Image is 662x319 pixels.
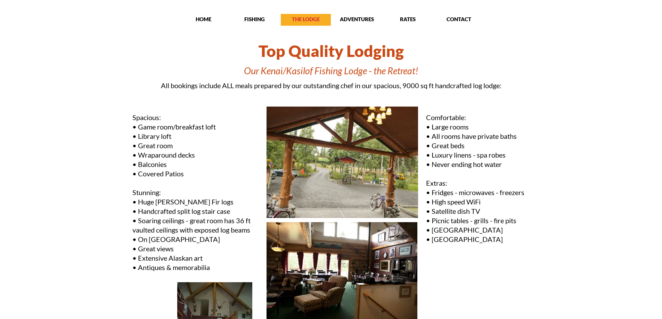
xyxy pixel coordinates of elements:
[132,244,260,253] p: • Great views
[132,160,260,169] p: • Balconies
[426,216,531,225] p: • Picnic tables - grills - fire pits
[426,188,531,197] p: • Fridges - microwaves - freezers
[132,188,260,197] p: Stunning:
[132,235,260,244] p: • On [GEOGRAPHIC_DATA]
[426,207,531,216] p: • Satellite dish TV
[426,225,531,235] p: • [GEOGRAPHIC_DATA]
[426,235,531,244] p: • [GEOGRAPHIC_DATA]
[332,16,382,23] p: ADVENTURES
[426,150,531,160] p: • Luxury linens - spa robes
[132,253,260,263] p: • Extensive Alaskan art
[132,150,260,160] p: • Wraparound decks
[383,16,433,23] p: RATES
[123,81,540,90] p: All bookings include ALL meals prepared by our outstanding chef in our spacious, 9000 sq ft handc...
[426,178,531,188] p: Extras:
[230,16,280,23] p: FISHING
[123,64,540,78] h1: Our Kenai/Kasilof Fishing Lodge - the Retreat!
[266,106,418,218] img: Entry to our Alaskan fishing lodge
[426,132,531,141] p: • All rooms have private baths
[132,122,260,132] p: • Game room/breakfast loft
[132,207,260,216] p: • Handcrafted split log stair case
[123,39,540,64] h1: Top Quality Lodging
[132,197,260,207] p: • Huge [PERSON_NAME] Fir logs
[281,16,331,23] p: THE LODGE
[426,122,531,132] p: • Large rooms
[132,141,260,150] p: • Great room
[132,132,260,141] p: • Library loft
[132,169,260,178] p: • Covered Patios
[132,113,260,122] p: Spacious:
[434,16,484,23] p: CONTACT
[426,197,531,207] p: • High speed WiFi
[426,141,531,150] p: • Great beds
[179,16,229,23] p: HOME
[132,263,260,272] p: • Antiques & memorabilia
[426,160,531,169] p: • Never ending hot water
[426,113,531,122] p: Comfortable:
[132,216,260,235] p: • Soaring ceilings - great room has 36 ft vaulted ceilings with exposed log beams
